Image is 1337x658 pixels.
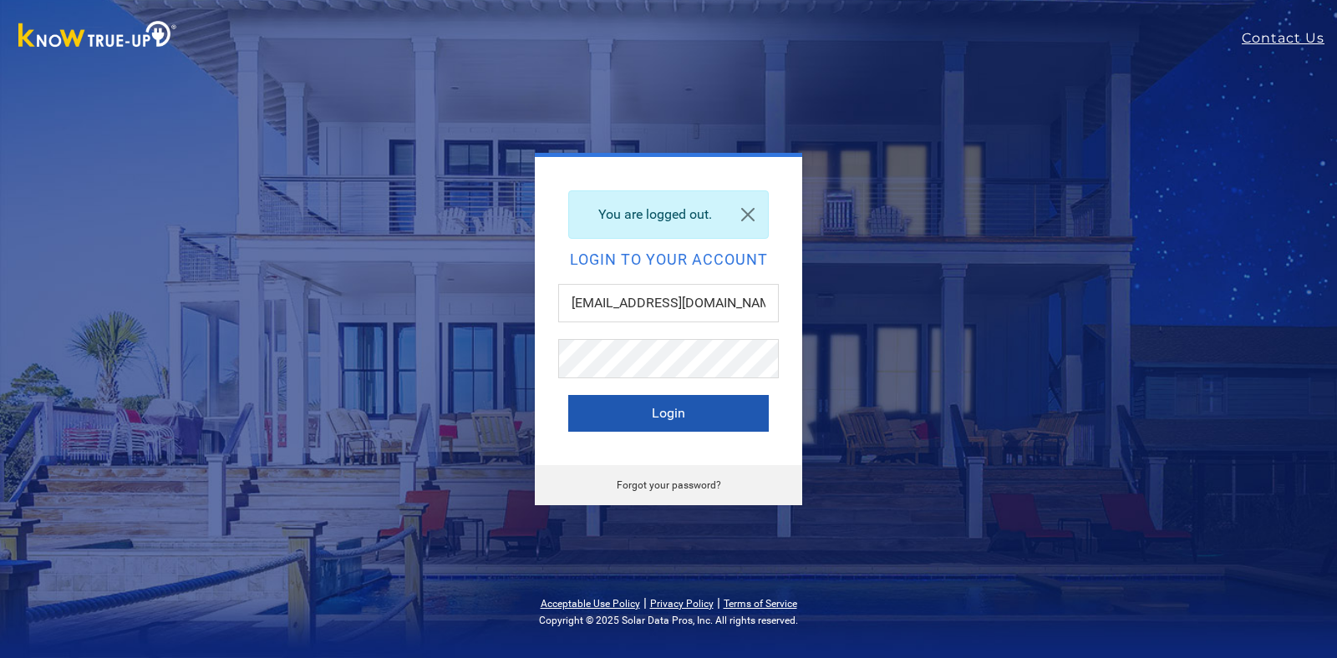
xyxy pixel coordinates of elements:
[568,190,769,239] div: You are logged out.
[724,598,797,610] a: Terms of Service
[1242,28,1337,48] a: Contact Us
[558,284,779,322] input: Email
[728,191,768,238] a: Close
[650,598,714,610] a: Privacy Policy
[541,598,640,610] a: Acceptable Use Policy
[568,395,769,432] button: Login
[717,595,720,610] span: |
[643,595,647,610] span: |
[568,252,769,267] h2: Login to your account
[617,479,721,491] a: Forgot your password?
[10,18,186,55] img: Know True-Up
